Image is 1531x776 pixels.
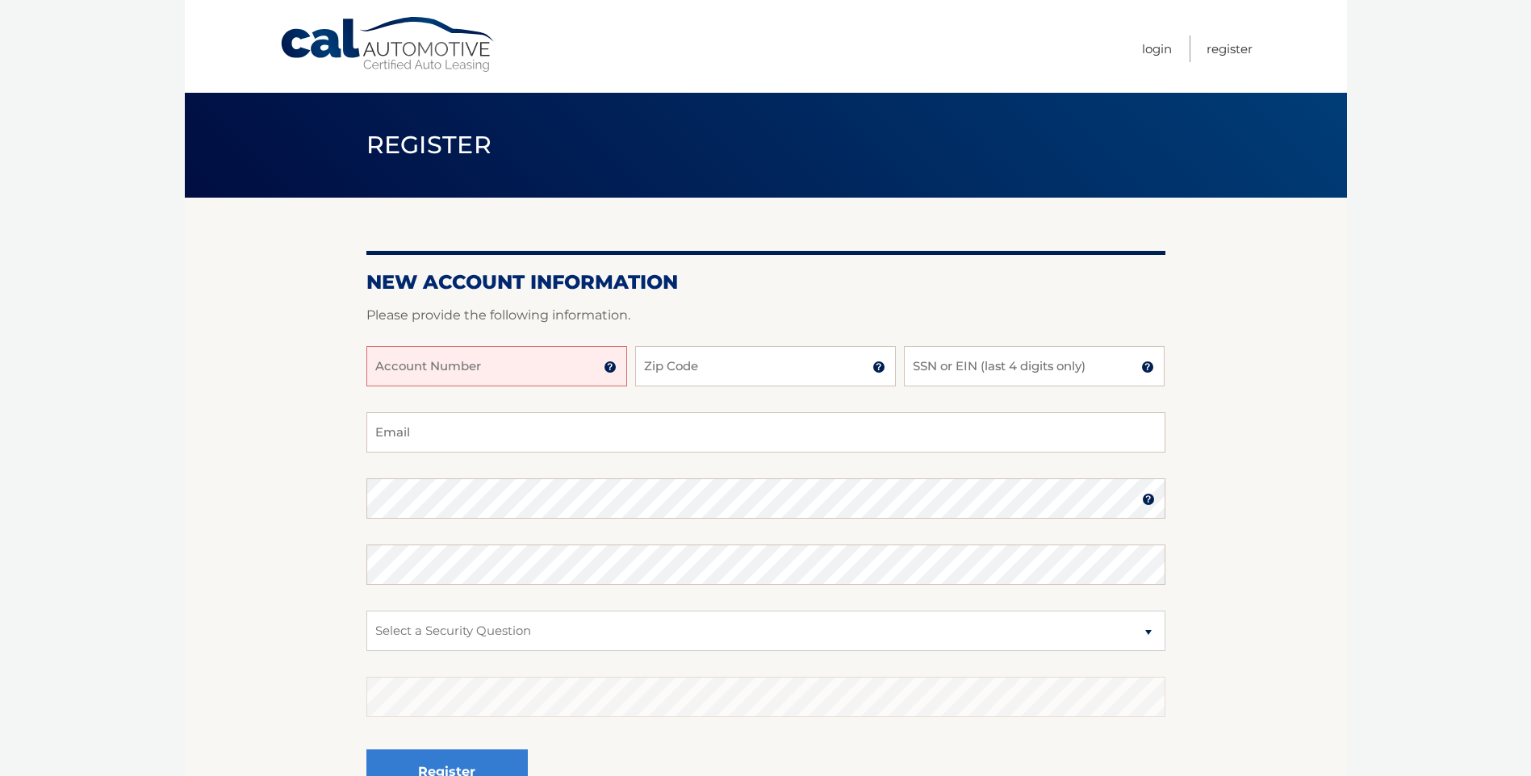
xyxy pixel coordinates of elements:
img: tooltip.svg [1142,493,1155,506]
a: Register [1207,35,1253,62]
img: tooltip.svg [604,361,617,373]
h2: New Account Information [366,270,1165,294]
input: SSN or EIN (last 4 digits only) [904,346,1165,386]
img: tooltip.svg [872,361,885,373]
img: tooltip.svg [1141,361,1154,373]
input: Email [366,412,1165,453]
input: Zip Code [635,346,896,386]
a: Login [1142,35,1172,62]
p: Please provide the following information. [366,304,1165,327]
span: Register [366,130,492,160]
a: Cal Automotive [279,16,497,73]
input: Account Number [366,346,627,386]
